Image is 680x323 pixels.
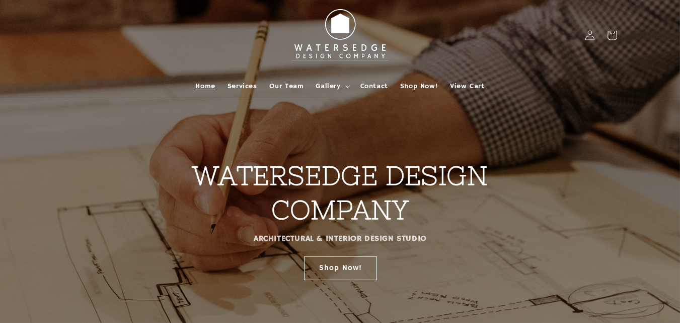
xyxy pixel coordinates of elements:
[394,76,444,97] a: Shop Now!
[254,234,427,244] strong: ARCHITECTURAL & INTERIOR DESIGN STUDIO
[263,76,310,97] a: Our Team
[304,256,376,280] a: Shop Now!
[269,82,304,91] span: Our Team
[316,82,340,91] span: Gallery
[228,82,257,91] span: Services
[221,76,263,97] a: Services
[354,76,394,97] a: Contact
[195,82,215,91] span: Home
[444,76,490,97] a: View Cart
[310,76,354,97] summary: Gallery
[192,161,488,225] strong: WATERSEDGE DESIGN COMPANY
[450,82,484,91] span: View Cart
[400,82,438,91] span: Shop Now!
[360,82,388,91] span: Contact
[189,76,221,97] a: Home
[285,4,396,67] img: Watersedge Design Co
